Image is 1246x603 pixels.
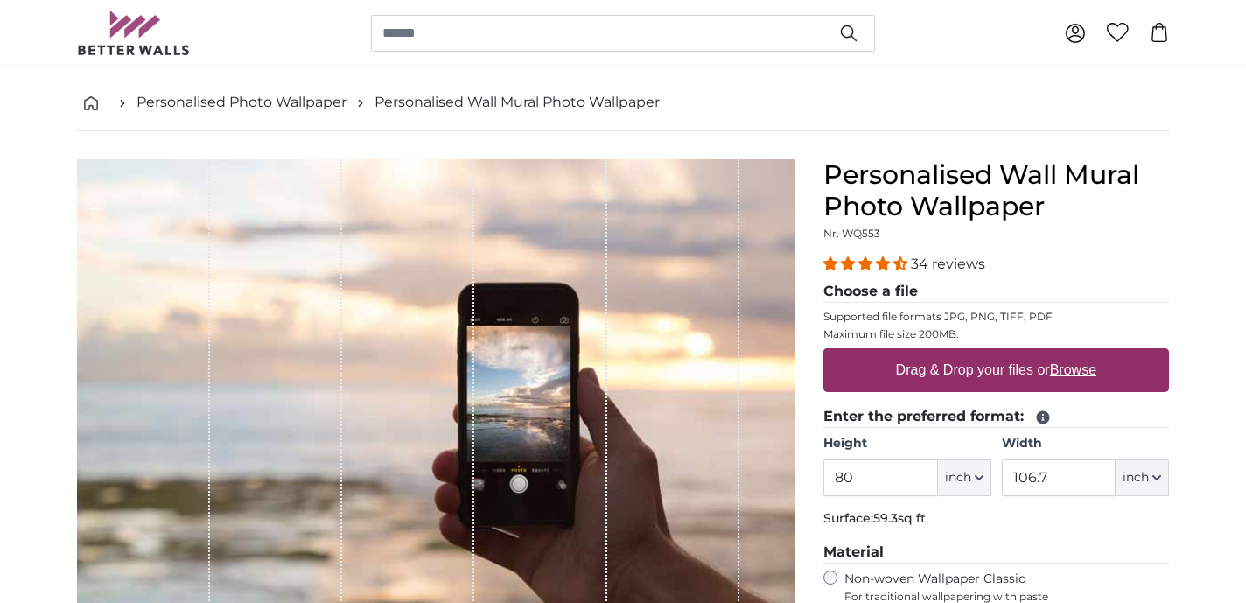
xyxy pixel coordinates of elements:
label: Height [823,435,990,452]
span: Nr. WQ553 [823,227,880,240]
span: inch [945,469,971,487]
span: 34 reviews [911,256,985,272]
u: Browse [1050,362,1096,377]
legend: Enter the preferred format: [823,406,1169,428]
legend: Material [823,542,1169,564]
a: Personalised Photo Wallpaper [136,92,346,113]
span: 59.3sq ft [873,510,926,526]
p: Surface: [823,510,1169,528]
label: Drag & Drop your files or [889,353,1103,388]
button: inch [1116,459,1169,496]
img: Betterwalls [77,11,191,55]
span: 4.32 stars [823,256,911,272]
label: Width [1002,435,1169,452]
span: inch [1123,469,1149,487]
p: Supported file formats JPG, PNG, TIFF, PDF [823,310,1169,324]
button: inch [938,459,991,496]
nav: breadcrumbs [77,74,1169,131]
a: Personalised Wall Mural Photo Wallpaper [374,92,660,113]
p: Maximum file size 200MB. [823,327,1169,341]
legend: Choose a file [823,281,1169,303]
h1: Personalised Wall Mural Photo Wallpaper [823,159,1169,222]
